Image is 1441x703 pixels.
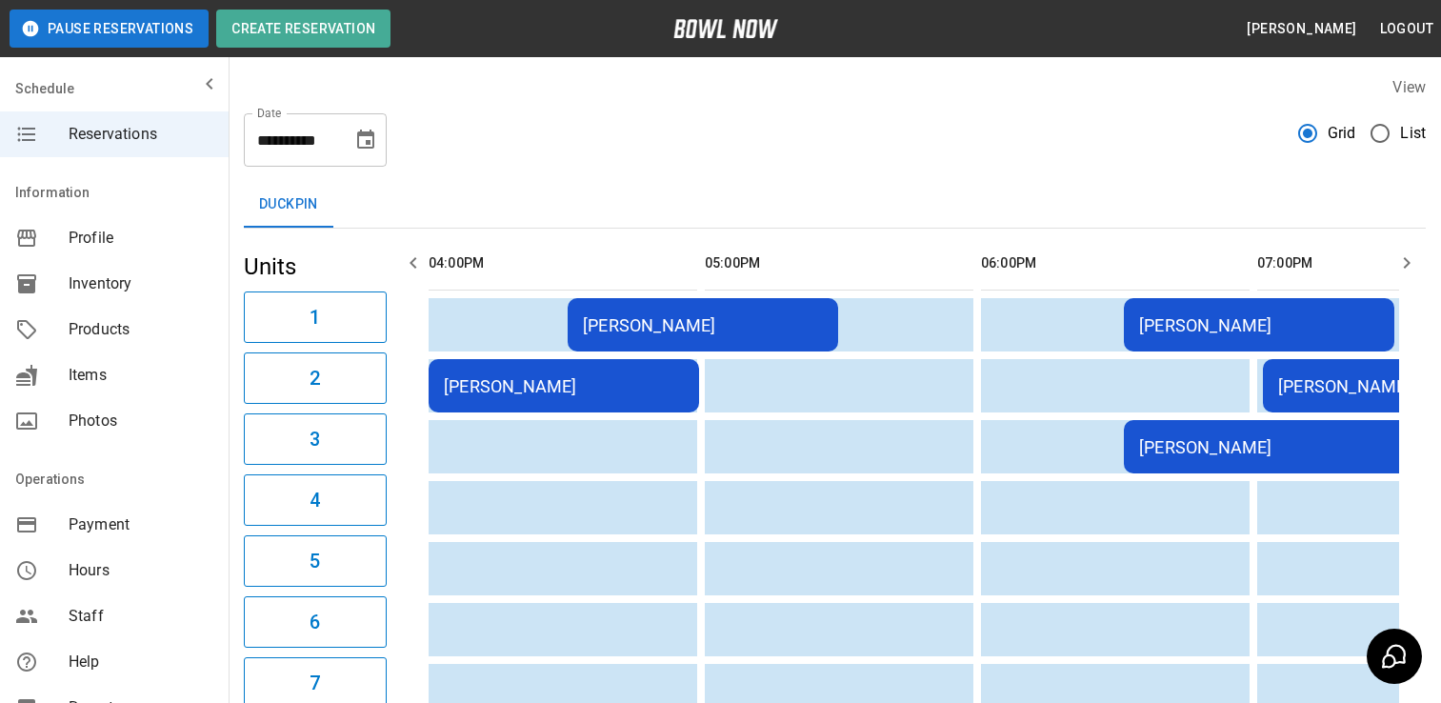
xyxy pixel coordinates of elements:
[244,413,387,465] button: 3
[216,10,390,48] button: Create Reservation
[1372,11,1441,47] button: Logout
[310,668,320,698] h6: 7
[69,364,213,387] span: Items
[673,19,778,38] img: logo
[310,363,320,393] h6: 2
[69,410,213,432] span: Photos
[69,605,213,628] span: Staff
[310,302,320,332] h6: 1
[244,535,387,587] button: 5
[310,546,320,576] h6: 5
[1400,122,1426,145] span: List
[244,352,387,404] button: 2
[310,485,320,515] h6: 4
[69,227,213,250] span: Profile
[244,291,387,343] button: 1
[310,424,320,454] h6: 3
[1239,11,1364,47] button: [PERSON_NAME]
[1392,78,1426,96] label: View
[244,596,387,648] button: 6
[244,474,387,526] button: 4
[244,182,1426,228] div: inventory tabs
[1328,122,1356,145] span: Grid
[69,559,213,582] span: Hours
[1139,315,1379,335] div: [PERSON_NAME]
[69,651,213,673] span: Help
[69,272,213,295] span: Inventory
[347,121,385,159] button: Choose date, selected date is Sep 26, 2025
[981,236,1250,291] th: 06:00PM
[429,236,697,291] th: 04:00PM
[10,10,209,48] button: Pause Reservations
[583,315,823,335] div: [PERSON_NAME]
[69,513,213,536] span: Payment
[705,236,973,291] th: 05:00PM
[244,182,333,228] button: Duckpin
[69,123,213,146] span: Reservations
[244,251,387,282] h5: Units
[310,607,320,637] h6: 6
[444,376,684,396] div: [PERSON_NAME]
[69,318,213,341] span: Products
